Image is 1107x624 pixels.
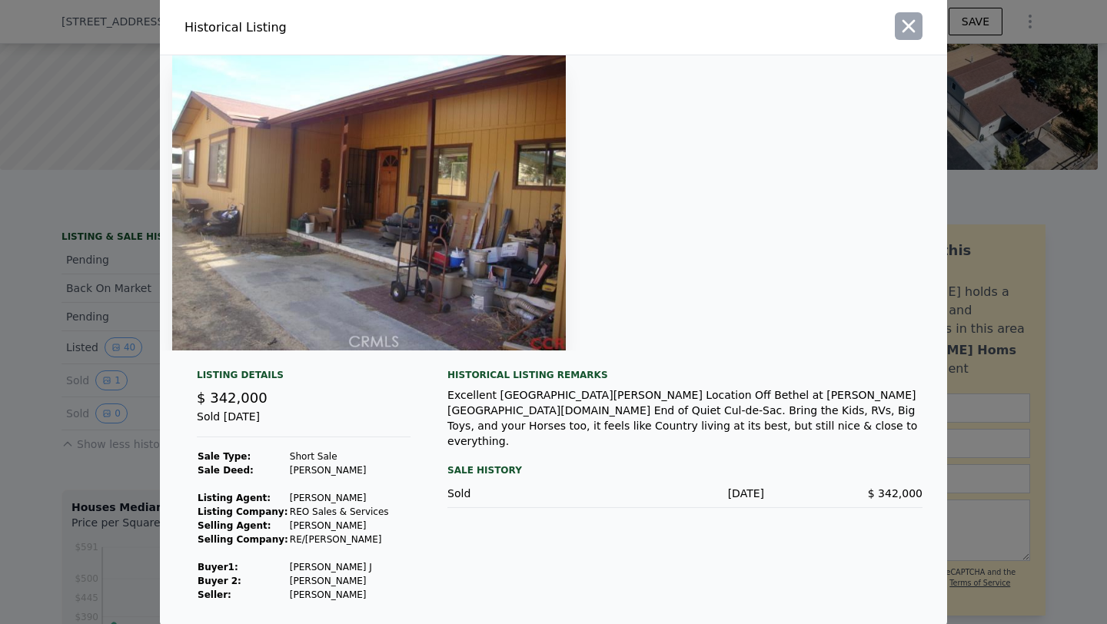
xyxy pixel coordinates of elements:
[289,574,390,588] td: [PERSON_NAME]
[197,390,268,406] span: $ 342,000
[197,409,411,437] div: Sold [DATE]
[289,519,390,533] td: [PERSON_NAME]
[172,55,566,350] img: Property Img
[289,505,390,519] td: REO Sales & Services
[198,562,238,573] strong: Buyer 1 :
[289,588,390,602] td: [PERSON_NAME]
[289,560,390,574] td: [PERSON_NAME] J
[197,369,411,387] div: Listing Details
[606,486,764,501] div: [DATE]
[198,506,288,517] strong: Listing Company:
[198,589,231,600] strong: Seller :
[198,520,271,531] strong: Selling Agent:
[868,487,922,500] span: $ 342,000
[198,576,241,586] strong: Buyer 2:
[184,18,547,37] div: Historical Listing
[198,451,251,462] strong: Sale Type:
[198,465,254,476] strong: Sale Deed:
[289,491,390,505] td: [PERSON_NAME]
[447,369,922,381] div: Historical Listing remarks
[289,533,390,546] td: RE/[PERSON_NAME]
[447,486,606,501] div: Sold
[447,461,922,480] div: Sale History
[198,534,288,545] strong: Selling Company:
[289,450,390,463] td: Short Sale
[447,387,922,449] div: Excellent [GEOGRAPHIC_DATA][PERSON_NAME] Location Off Bethel at [PERSON_NAME][GEOGRAPHIC_DATA][DO...
[198,493,271,503] strong: Listing Agent:
[289,463,390,477] td: [PERSON_NAME]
